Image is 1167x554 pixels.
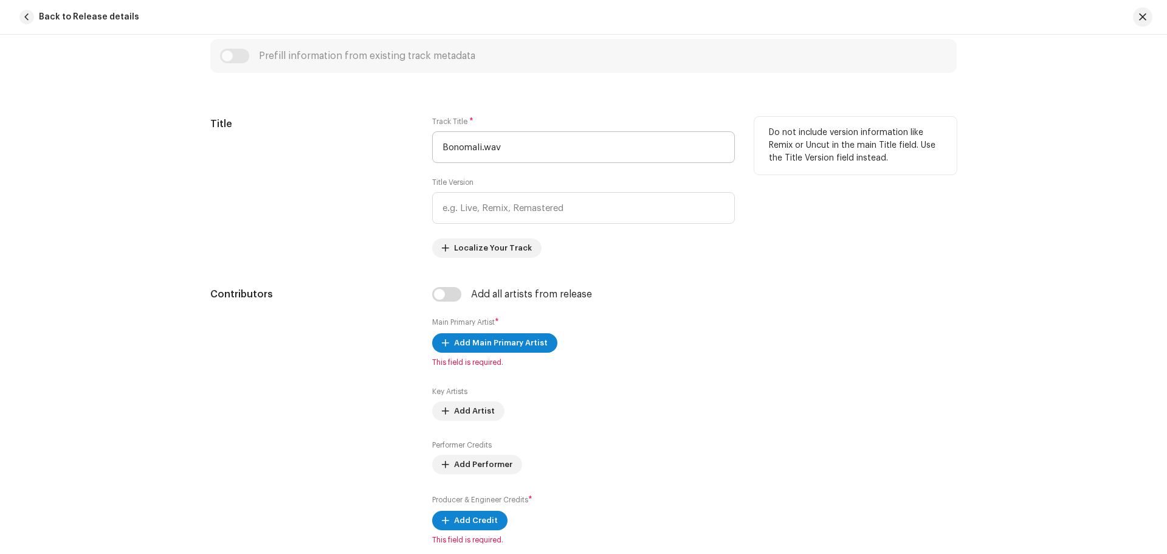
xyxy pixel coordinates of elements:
[432,401,504,421] button: Add Artist
[432,511,508,530] button: Add Credit
[454,331,548,355] span: Add Main Primary Artist
[454,236,532,260] span: Localize Your Track
[454,399,495,423] span: Add Artist
[432,535,735,545] span: This field is required.
[769,126,942,165] p: Do not include version information like Remix or Uncut in the main Title field. Use the Title Ver...
[432,358,735,367] span: This field is required.
[432,319,495,326] small: Main Primary Artist
[432,440,492,450] label: Performer Credits
[432,117,473,126] label: Track Title
[432,238,542,258] button: Localize Your Track
[432,455,522,474] button: Add Performer
[210,117,413,131] h5: Title
[471,289,592,299] div: Add all artists from release
[432,333,557,353] button: Add Main Primary Artist
[432,192,735,224] input: e.g. Live, Remix, Remastered
[432,131,735,163] input: Enter the name of the track
[454,452,512,477] span: Add Performer
[432,178,473,187] label: Title Version
[432,387,467,396] label: Key Artists
[210,287,413,302] h5: Contributors
[432,496,528,504] small: Producer & Engineer Credits
[454,508,498,533] span: Add Credit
